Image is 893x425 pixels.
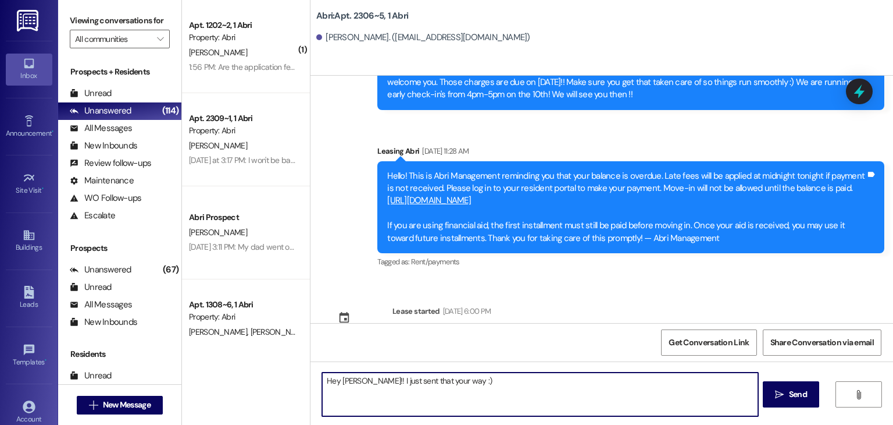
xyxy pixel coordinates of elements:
[6,225,52,257] a: Buildings
[661,330,756,356] button: Get Conversation Link
[189,242,519,252] div: [DATE] 3:11 PM: My dad went on it and he said every space that it says to sign is "student signat...
[189,299,297,311] div: Apt. 1308~6, 1 Abri
[763,330,881,356] button: Share Conversation via email
[189,227,247,238] span: [PERSON_NAME]
[103,399,151,411] span: New Message
[157,34,163,44] i: 
[789,388,807,401] span: Send
[377,145,884,161] div: Leasing Abri
[77,396,163,415] button: New Message
[189,140,247,151] span: [PERSON_NAME]
[387,194,471,206] a: [URL][DOMAIN_NAME]
[316,31,530,44] div: [PERSON_NAME]. ([EMAIL_ADDRESS][DOMAIN_NAME])
[42,185,44,193] span: •
[189,211,297,224] div: Abri Prospect
[6,282,52,314] a: Leads
[669,337,749,349] span: Get Conversation Link
[45,356,47,364] span: •
[251,327,312,337] span: [PERSON_NAME]
[377,253,884,270] div: Tagged as:
[70,281,112,293] div: Unread
[6,168,52,200] a: Site Visit •
[763,381,819,408] button: Send
[17,10,41,31] img: ResiDesk Logo
[189,311,297,323] div: Property: Abri
[775,390,784,399] i: 
[58,348,181,360] div: Residents
[58,242,181,254] div: Prospects
[392,305,440,317] div: Lease started
[411,257,460,267] span: Rent/payments
[440,305,491,317] div: [DATE] 6:00 PM
[189,125,297,137] div: Property: Abri
[70,122,132,134] div: All Messages
[159,102,181,120] div: (114)
[70,192,141,204] div: WO Follow-ups
[6,54,52,85] a: Inbox
[387,63,866,101] div: Hey [PERSON_NAME]! This is Preslee with Abri Apartments. I just added your charges for early move...
[70,157,151,169] div: Review follow-ups
[70,264,131,276] div: Unanswered
[6,340,52,371] a: Templates •
[316,10,408,22] b: Abri: Apt. 2306~5, 1 Abri
[189,112,297,125] div: Apt. 2309~1, 1 Abri
[70,370,112,382] div: Unread
[70,316,137,328] div: New Inbounds
[322,373,758,416] textarea: Hey [PERSON_NAME]!! I just sent that your way :
[160,261,181,279] div: (67)
[52,127,53,136] span: •
[770,337,874,349] span: Share Conversation via email
[854,390,863,399] i: 
[189,327,251,337] span: [PERSON_NAME]
[70,140,137,152] div: New Inbounds
[89,401,98,410] i: 
[70,87,112,100] div: Unread
[189,62,425,72] div: 1:56 PM: Are the application fees still applicable even tho I'm resigning?
[189,155,401,165] div: [DATE] at 3:17 PM: I won't be back home when the office is open
[189,341,297,352] div: [DATE] 2:41 PM: Sounds good 👍
[70,299,132,311] div: All Messages
[387,170,866,245] div: Hello! This is Abri Management reminding you that your balance is overdue. Late fees will be appl...
[75,30,151,48] input: All communities
[189,31,297,44] div: Property: Abri
[70,12,170,30] label: Viewing conversations for
[70,210,115,222] div: Escalate
[189,47,247,58] span: [PERSON_NAME]
[189,19,297,31] div: Apt. 1202~2, 1 Abri
[70,105,131,117] div: Unanswered
[58,66,181,78] div: Prospects + Residents
[419,145,469,157] div: [DATE] 11:28 AM
[70,175,134,187] div: Maintenance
